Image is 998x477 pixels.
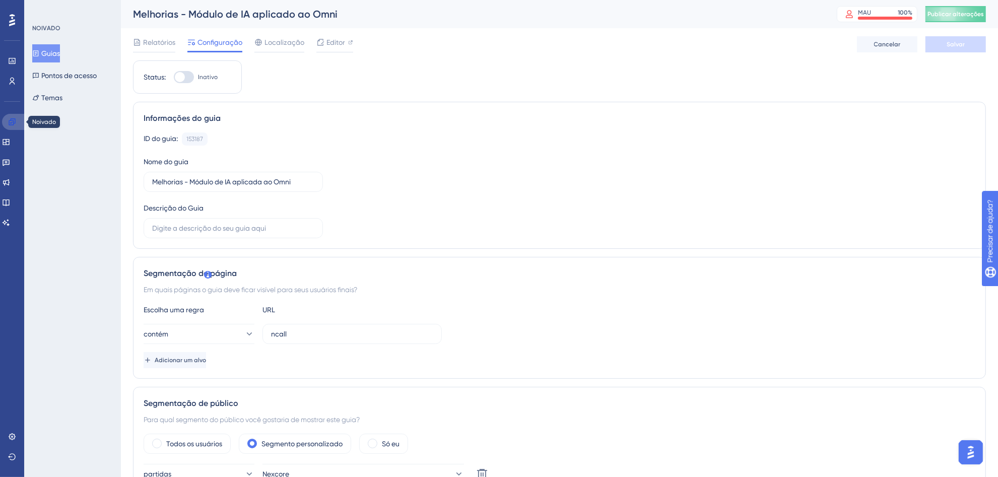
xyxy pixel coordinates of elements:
font: URL [262,306,275,314]
font: Nome do guia [144,158,188,166]
button: Temas [32,89,62,107]
font: Salvar [947,41,965,48]
font: NOIVADO [32,25,60,32]
font: Informações do guia [144,113,221,123]
font: Inativo [198,74,218,81]
font: Temas [41,94,62,102]
font: Relatórios [143,38,175,46]
button: Adicionar um alvo [144,352,206,368]
font: Guias [41,49,60,57]
font: Segmentação de página [144,268,237,278]
font: Precisar de ajuda? [24,5,87,12]
font: Para qual segmento do público você gostaria de mostrar este guia? [144,416,360,424]
button: Pontos de acesso [32,66,97,85]
iframe: Iniciador do Assistente de IA do UserGuiding [956,437,986,467]
input: Digite o nome do seu guia aqui [152,176,314,187]
font: Todos os usuários [166,440,222,448]
button: Guias [32,44,60,62]
font: Escolha uma regra [144,306,204,314]
font: ID do guia: [144,134,178,143]
input: seusite.com/caminho [271,328,433,339]
font: Só eu [382,440,400,448]
font: Pontos de acesso [41,72,97,80]
font: Publicar alterações [927,11,984,18]
input: Digite a descrição do seu guia aqui [152,223,314,234]
font: 100 [898,9,908,16]
font: Adicionar um alvo [155,357,206,364]
font: Status: [144,73,166,81]
button: contém [144,324,254,344]
font: Localização [264,38,304,46]
font: Cancelar [874,41,901,48]
font: contém [144,330,168,338]
font: Editor [326,38,345,46]
font: Descrição do Guia [144,204,204,212]
font: 153187 [186,135,203,143]
font: MAU [858,9,871,16]
font: Segmentação de público [144,398,238,408]
button: Cancelar [857,36,917,52]
font: Em quais páginas o guia deve ficar visível para seus usuários finais? [144,286,357,294]
font: Melhorias - Módulo de IA aplicado ao Omni [133,8,338,20]
font: % [908,9,912,16]
button: Publicar alterações [925,6,986,22]
font: Segmento personalizado [261,440,343,448]
font: Configuração [197,38,242,46]
button: Salvar [925,36,986,52]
